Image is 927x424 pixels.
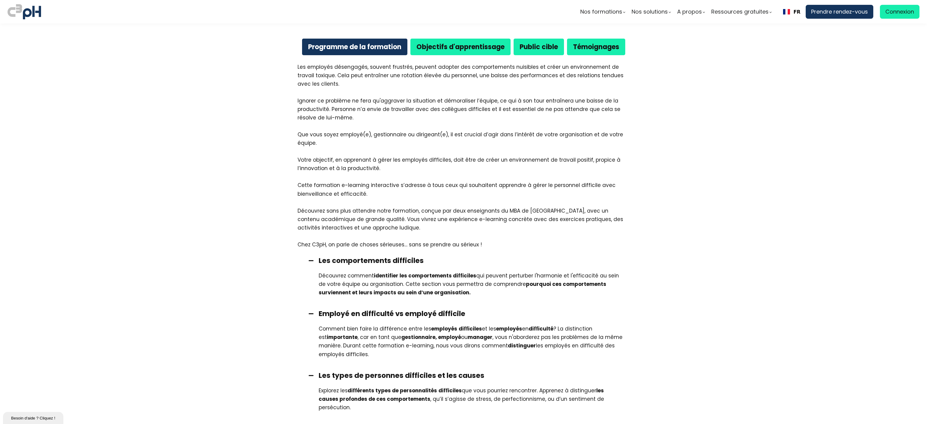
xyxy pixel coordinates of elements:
strong: différents types de personnalités [348,387,437,394]
div: Language Switcher [778,5,806,19]
span: Nos solutions [632,7,668,16]
span: Connexion [885,7,914,16]
img: logo C3PH [8,3,41,21]
b: employés [431,325,457,332]
b: manager [468,334,492,341]
b: distinguer [508,342,536,349]
span: Nos formations [580,7,622,16]
h3: Employé en difficulté vs employé difficile [319,309,623,318]
div: Language selected: Français [778,5,806,19]
span: A propos [677,7,702,16]
img: Français flag [783,9,790,14]
b: difficulté [529,325,553,332]
strong: les causes profondes de ces comportements [319,387,604,403]
b: difficiles [459,325,482,332]
div: Explorez les que vous pourriez rencontrer. Apprenez à distinguer , qu’il s’agisse de stress, de p... [319,386,623,412]
iframe: chat widget [3,411,65,424]
b: Programme de la formation [308,42,401,52]
span: Découvrez comment qui peuvent perturber l'harmonie et l'efficacité au sein de votre équipe ou org... [319,272,619,296]
div: Les employés désengagés, souvent frustrés, peuvent adopter des comportements nuisibles et créer u... [298,63,629,249]
h3: Les comportements difficiles [319,256,623,265]
span: Prendre rendez-vous [811,7,868,16]
strong: difficiles [438,387,462,394]
a: Prendre rendez-vous [806,5,873,19]
span: Ressources gratuites [711,7,769,16]
b: importante [327,334,358,341]
b: Témoignages [573,42,619,52]
b: gestionnaire, employé [401,334,461,341]
a: FR [783,9,801,15]
b: employés [496,325,522,332]
b: Public cible [520,42,558,52]
h3: Les types de personnes difficiles et les causes [319,371,623,380]
strong: identifier les comportements difficiles [374,272,476,279]
a: Connexion [880,5,919,19]
div: Comment bien faire la différence entre les et les en ? La distinction est , car en tant que ou , ... [319,324,623,358]
b: Objectifs d'apprentissage [416,42,505,52]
